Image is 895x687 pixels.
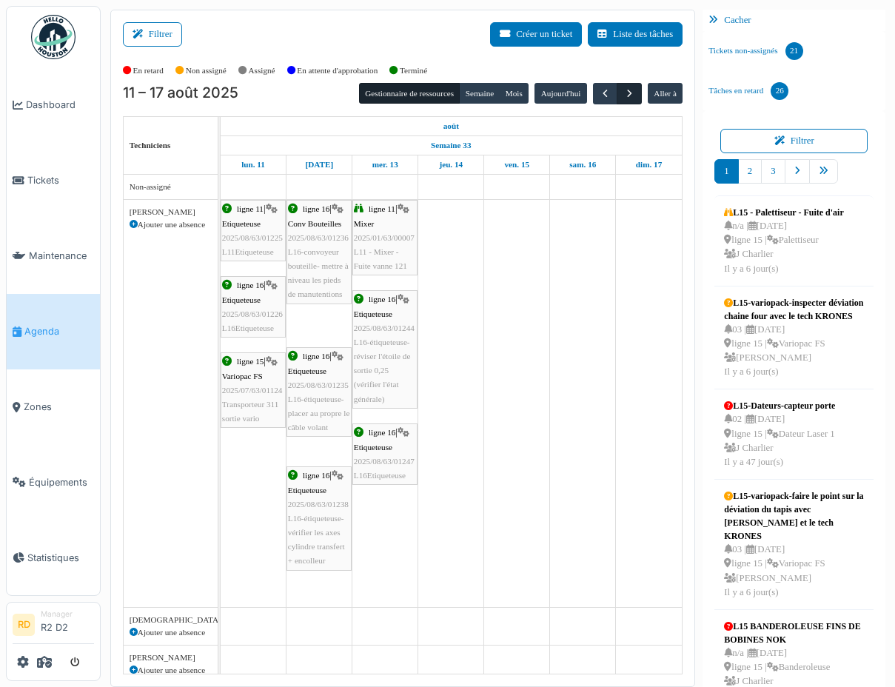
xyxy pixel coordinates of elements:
[288,219,341,228] span: Conv Bouteilles
[354,292,416,406] div: |
[724,543,864,600] div: 03 | [DATE] ligne 15 | Variopac FS [PERSON_NAME] Il y a 6 jour(s)
[29,475,94,489] span: Équipements
[27,551,94,565] span: Statistiques
[761,159,785,184] a: 3
[720,395,839,473] a: L15-Dateurs-capteur porte 02 |[DATE] ligne 15 |Dateur Laser 1 J CharlierIl y a 47 jour(s)
[7,143,100,218] a: Tickets
[724,296,864,323] div: L15-variopack-inspecter déviation chaine four avec le tech KRONES
[7,369,100,445] a: Zones
[354,457,415,466] span: 2025/08/63/01247
[7,444,100,520] a: Équipements
[222,309,283,318] span: 2025/08/63/01226
[222,386,283,395] span: 2025/07/63/01124
[130,651,212,664] div: [PERSON_NAME]
[490,22,582,47] button: Créer un ticket
[632,155,666,174] a: 17 août 2025
[7,67,100,143] a: Dashboard
[29,249,94,263] span: Maintenance
[724,412,835,469] div: 02 | [DATE] ligne 15 | Dateur Laser 1 J Charlier Il y a 47 jour(s)
[288,469,350,568] div: |
[738,159,762,184] a: 2
[297,64,378,77] label: En attente d'approbation
[303,471,329,480] span: ligne 16
[724,219,843,276] div: n/a | [DATE] ligne 15 | Palettiseur J Charlier Il y a 6 jour(s)
[354,443,392,452] span: Etiqueteuse
[703,31,808,71] a: Tickets non-assignés
[354,324,415,332] span: 2025/08/63/01244
[724,323,864,380] div: 03 | [DATE] ligne 15 | Variopac FS [PERSON_NAME] Il y a 6 jour(s)
[588,22,683,47] button: Liste des tâches
[435,155,466,174] a: 14 août 2025
[771,82,788,100] div: 26
[354,309,392,318] span: Etiqueteuse
[222,233,283,242] span: 2025/08/63/01225
[359,83,460,104] button: Gestionnaire de ressources
[354,219,374,228] span: Mixer
[369,155,402,174] a: 13 août 2025
[288,514,345,566] span: L16-étiqueteuse-vérifier les axes cylindre transfert + encolleur
[27,173,94,187] span: Tickets
[41,609,94,640] li: R2 D2
[222,324,274,332] span: L16Etiqueteuse
[130,614,212,626] div: [DEMOGRAPHIC_DATA][PERSON_NAME]
[31,15,76,59] img: Badge_color-CXgf-gQk.svg
[369,428,395,437] span: ligne 16
[130,181,212,193] div: Non-assigné
[301,155,337,174] a: 12 août 2025
[222,247,274,256] span: L11Etiqueteuse
[222,202,284,259] div: |
[13,609,94,644] a: RD ManagerR2 D2
[222,278,284,335] div: |
[288,486,326,495] span: Etiqueteuse
[130,218,212,231] div: Ajouter une absence
[123,84,238,102] h2: 11 – 17 août 2025
[427,136,475,155] a: Semaine 33
[720,129,868,153] button: Filtrer
[369,204,395,213] span: ligne 11
[440,117,463,135] a: 11 août 2025
[130,206,212,218] div: [PERSON_NAME]
[354,233,415,242] span: 2025/01/63/00007
[237,281,264,289] span: ligne 16
[288,233,349,242] span: 2025/08/63/01236
[237,357,264,366] span: ligne 15
[566,155,600,174] a: 16 août 2025
[237,204,264,213] span: ligne 11
[459,83,500,104] button: Semaine
[500,83,529,104] button: Mois
[222,355,284,426] div: |
[703,71,794,111] a: Tâches en retard
[501,155,534,174] a: 15 août 2025
[617,83,641,104] button: Suivant
[720,292,868,383] a: L15-variopack-inspecter déviation chaine four avec le tech KRONES 03 |[DATE] ligne 15 |Variopac F...
[222,400,279,423] span: Transporteur 311 sortie vario
[288,500,349,509] span: 2025/08/63/01238
[720,202,847,280] a: L15 - Palettiseur - Fuite d'air n/a |[DATE] ligne 15 |Palettiseur J CharlierIl y a 6 jour(s)
[400,64,427,77] label: Terminé
[130,141,171,150] span: Techniciens
[534,83,586,104] button: Aujourd'hui
[648,83,683,104] button: Aller à
[288,247,349,299] span: L16-convoyeur bouteille- mettre à niveau les pieds de manutentions
[724,399,835,412] div: L15-Dateurs-capteur porte
[354,426,416,483] div: |
[303,352,329,361] span: ligne 16
[13,614,35,636] li: RD
[130,664,212,677] div: Ajouter une absence
[354,202,416,273] div: |
[785,42,803,60] div: 21
[238,155,269,174] a: 11 août 2025
[354,471,406,480] span: L16Etiqueteuse
[354,338,411,403] span: L16-étiqueteuse-réviser l'étoile de sortie 0,25 (vérifier l'état générale)
[41,609,94,620] div: Manager
[222,372,263,381] span: Variopac FS
[724,489,864,543] div: L15-variopack-faire le point sur la déviation du tapis avec [PERSON_NAME] et le tech KRONES
[7,294,100,369] a: Agenda
[288,381,349,389] span: 2025/08/63/01235
[720,486,868,603] a: L15-variopack-faire le point sur la déviation du tapis avec [PERSON_NAME] et le tech KRONES 03 |[...
[7,218,100,294] a: Maintenance
[714,159,874,195] nav: pager
[133,64,164,77] label: En retard
[354,247,407,270] span: L11 - Mixer - Fuite vanne 121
